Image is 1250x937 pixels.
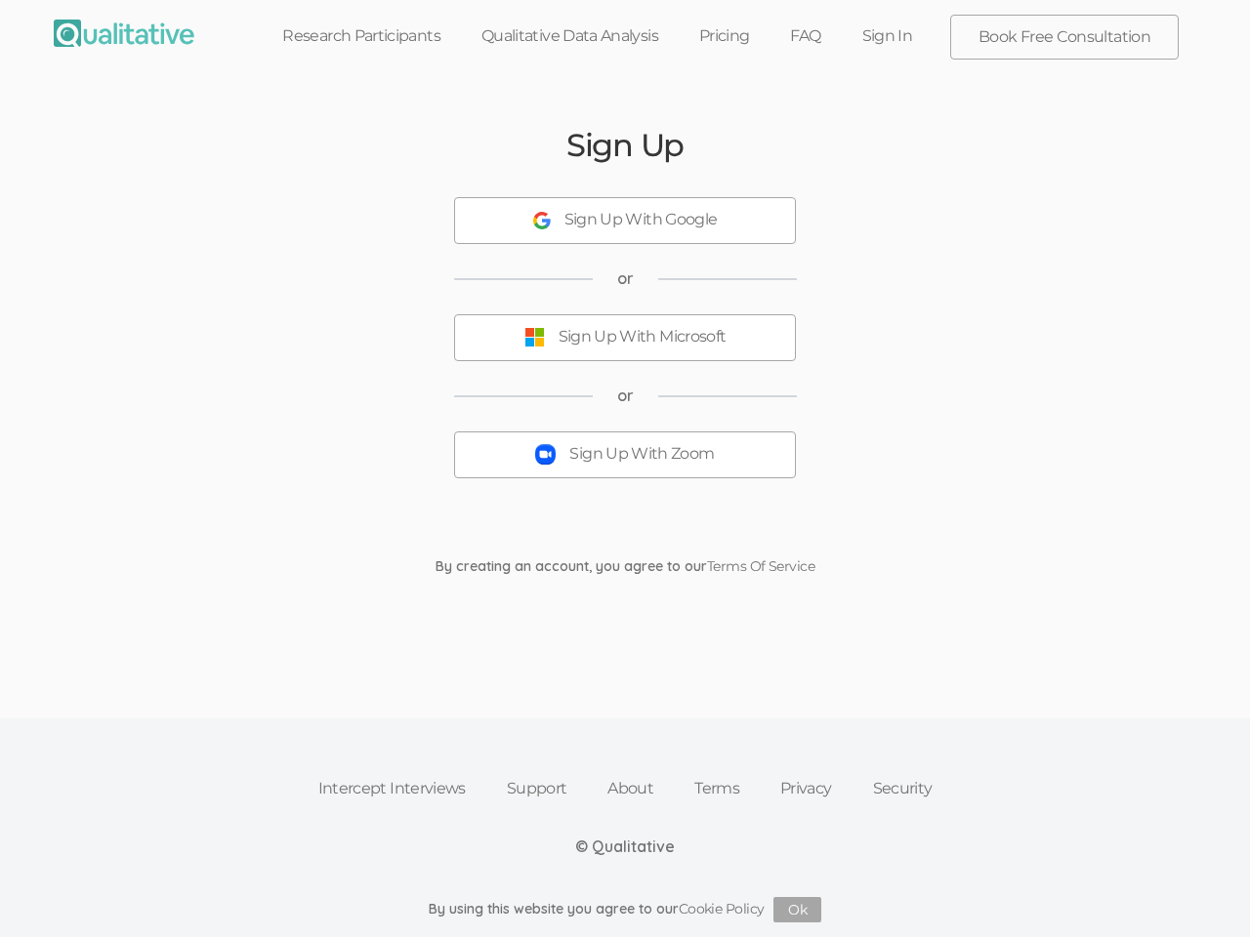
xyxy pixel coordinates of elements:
div: © Qualitative [575,835,675,858]
img: Sign Up With Zoom [535,444,556,465]
a: FAQ [770,15,841,58]
a: Book Free Consultation [951,16,1178,59]
img: Qualitative [54,20,194,47]
a: About [587,767,674,810]
a: Intercept Interviews [298,767,486,810]
a: Support [486,767,588,810]
button: Ok [773,897,821,922]
a: Security [853,767,953,810]
img: Sign Up With Microsoft [524,327,545,347]
a: Cookie Policy [679,900,765,917]
span: or [617,267,634,290]
div: By using this website you agree to our [429,897,822,922]
button: Sign Up With Zoom [454,431,796,478]
a: Research Participants [262,15,461,58]
button: Sign Up With Google [454,197,796,244]
a: Pricing [679,15,771,58]
div: By creating an account, you agree to our [421,556,829,576]
img: Sign Up With Google [533,212,551,229]
span: or [617,385,634,407]
iframe: Chat Widget [1152,843,1250,937]
h2: Sign Up [566,128,684,162]
div: Sign Up With Zoom [569,443,714,466]
div: Sign Up With Microsoft [559,326,727,348]
a: Privacy [760,767,853,810]
a: Terms [674,767,760,810]
button: Sign Up With Microsoft [454,314,796,361]
a: Terms Of Service [707,557,814,575]
a: Sign In [842,15,934,58]
a: Qualitative Data Analysis [461,15,679,58]
div: Sign Up With Google [564,209,718,231]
